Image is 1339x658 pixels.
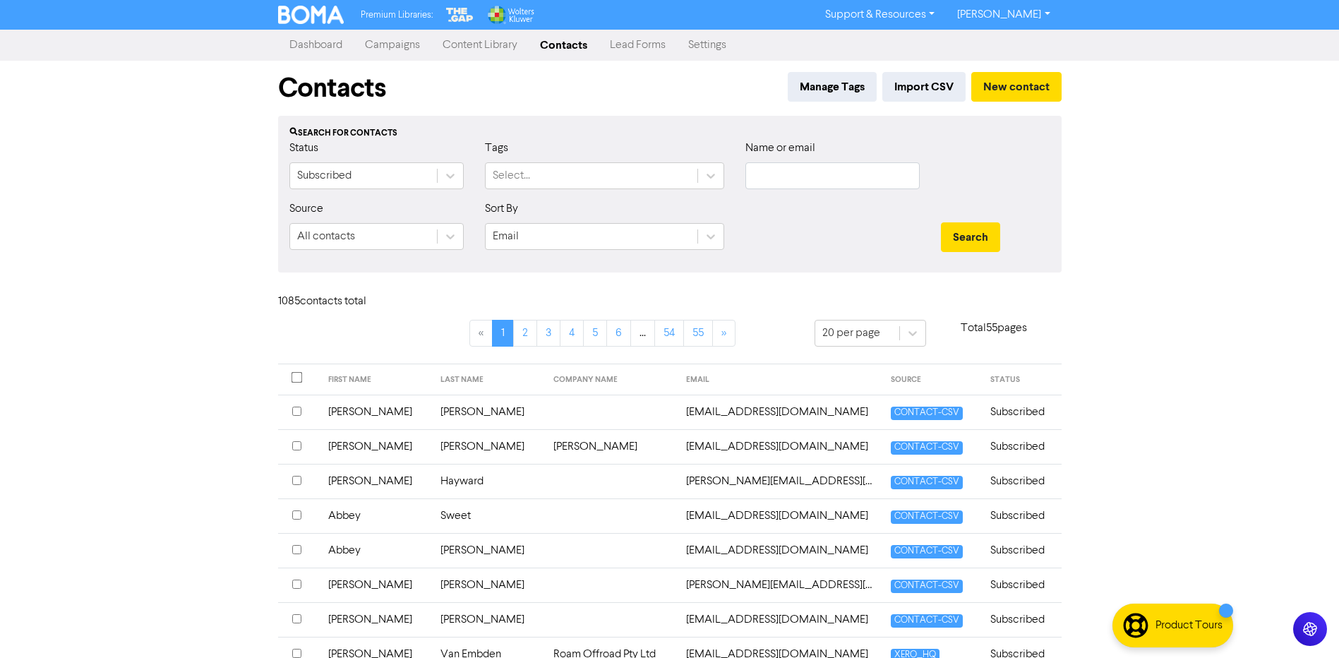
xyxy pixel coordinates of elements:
[677,31,738,59] a: Settings
[432,498,544,533] td: Sweet
[361,11,433,20] span: Premium Libraries:
[982,395,1062,429] td: Subscribed
[485,201,518,217] label: Sort By
[678,464,882,498] td: aaron.hayward01@gmail.com
[678,395,882,429] td: 6rendersby@gmail.com
[891,476,963,489] span: CONTACT-CSV
[788,72,877,102] button: Manage Tags
[354,31,431,59] a: Campaigns
[822,325,880,342] div: 20 per page
[891,545,963,558] span: CONTACT-CSV
[278,72,386,104] h1: Contacts
[982,498,1062,533] td: Subscribed
[320,568,432,602] td: [PERSON_NAME]
[278,295,391,309] h6: 1085 contact s total
[278,31,354,59] a: Dashboard
[971,72,1062,102] button: New contact
[492,320,514,347] a: Page 1 is your current page
[320,602,432,637] td: [PERSON_NAME]
[560,320,584,347] a: Page 4
[320,464,432,498] td: [PERSON_NAME]
[545,429,678,464] td: [PERSON_NAME]
[432,533,544,568] td: [PERSON_NAME]
[683,320,713,347] a: Page 55
[583,320,607,347] a: Page 5
[297,167,352,184] div: Subscribed
[431,31,529,59] a: Content Library
[982,568,1062,602] td: Subscribed
[278,6,344,24] img: BOMA Logo
[493,167,530,184] div: Select...
[289,127,1050,140] div: Search for contacts
[432,395,544,429] td: [PERSON_NAME]
[320,429,432,464] td: [PERSON_NAME]
[320,498,432,533] td: Abbey
[289,201,323,217] label: Source
[493,228,519,245] div: Email
[941,222,1000,252] button: Search
[606,320,631,347] a: Page 6
[946,4,1061,26] a: [PERSON_NAME]
[432,429,544,464] td: [PERSON_NAME]
[432,568,544,602] td: [PERSON_NAME]
[485,140,508,157] label: Tags
[486,6,534,24] img: Wolters Kluwer
[882,72,966,102] button: Import CSV
[678,429,882,464] td: aarobertson26@outlook.com
[444,6,475,24] img: The Gap
[432,602,544,637] td: [PERSON_NAME]
[599,31,677,59] a: Lead Forms
[891,580,963,593] span: CONTACT-CSV
[891,614,963,628] span: CONTACT-CSV
[891,510,963,524] span: CONTACT-CSV
[882,364,982,395] th: SOURCE
[982,464,1062,498] td: Subscribed
[320,533,432,568] td: Abbey
[891,441,963,455] span: CONTACT-CSV
[320,364,432,395] th: FIRST NAME
[432,464,544,498] td: Hayward
[891,407,963,420] span: CONTACT-CSV
[678,602,882,637] td: acameron@hsfe.com
[536,320,560,347] a: Page 3
[814,4,946,26] a: Support & Resources
[678,533,882,568] td: abbeyunderwood01@gmail.com
[982,602,1062,637] td: Subscribed
[654,320,684,347] a: Page 54
[289,140,318,157] label: Status
[513,320,537,347] a: Page 2
[926,320,1062,337] p: Total 55 pages
[297,228,355,245] div: All contacts
[320,395,432,429] td: [PERSON_NAME]
[1162,506,1339,658] iframe: Chat Widget
[745,140,815,157] label: Name or email
[982,533,1062,568] td: Subscribed
[432,364,544,395] th: LAST NAME
[982,429,1062,464] td: Subscribed
[982,364,1062,395] th: STATUS
[529,31,599,59] a: Contacts
[545,364,678,395] th: COMPANY NAME
[678,498,882,533] td: abbeysweet02@hotmail.com
[712,320,735,347] a: »
[678,568,882,602] td: abel@ruggabellus.com.au
[678,364,882,395] th: EMAIL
